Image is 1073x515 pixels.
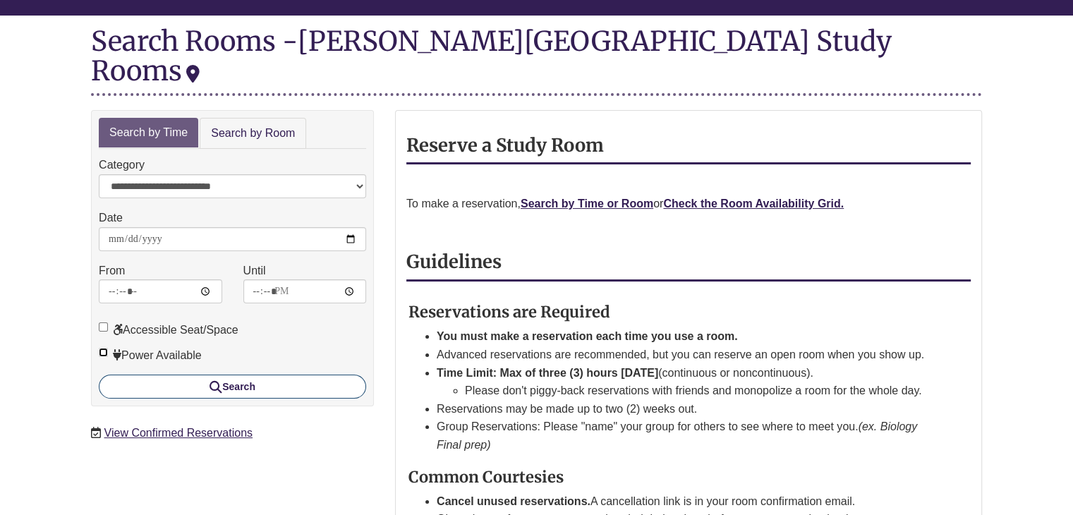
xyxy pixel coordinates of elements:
label: Power Available [99,346,202,365]
div: Search Rooms - [91,26,982,95]
label: Accessible Seat/Space [99,321,238,339]
li: A cancellation link is in your room confirmation email. [437,492,937,511]
em: (ex. Biology Final prep) [437,420,917,451]
label: Until [243,262,266,280]
strong: Time Limit: Max of three (3) hours [DATE] [437,367,658,379]
a: Search by Room [200,118,306,150]
li: Please don't piggy-back reservations with friends and monopolize a room for the whole day. [465,382,937,400]
li: (continuous or noncontinuous). [437,364,937,400]
li: Group Reservations: Please "name" your group for others to see where to meet you. [437,418,937,454]
a: Check the Room Availability Grid. [663,198,844,210]
label: Date [99,209,123,227]
li: Reservations may be made up to two (2) weeks out. [437,400,937,418]
strong: Common Courtesies [408,467,564,487]
a: Search by Time [99,118,198,148]
label: From [99,262,125,280]
strong: Cancel unused reservations. [437,495,590,507]
strong: Reserve a Study Room [406,134,604,157]
input: Accessible Seat/Space [99,322,108,332]
input: Power Available [99,348,108,357]
button: Search [99,375,366,399]
div: [PERSON_NAME][GEOGRAPHIC_DATA] Study Rooms [91,24,892,87]
strong: Reservations are Required [408,302,610,322]
strong: You must make a reservation each time you use a room. [437,330,738,342]
label: Category [99,156,145,174]
strong: Guidelines [406,250,502,273]
a: View Confirmed Reservations [104,427,253,439]
a: Search by Time or Room [521,198,653,210]
li: Advanced reservations are recommended, but you can reserve an open room when you show up. [437,346,937,364]
p: To make a reservation, or [406,195,971,213]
